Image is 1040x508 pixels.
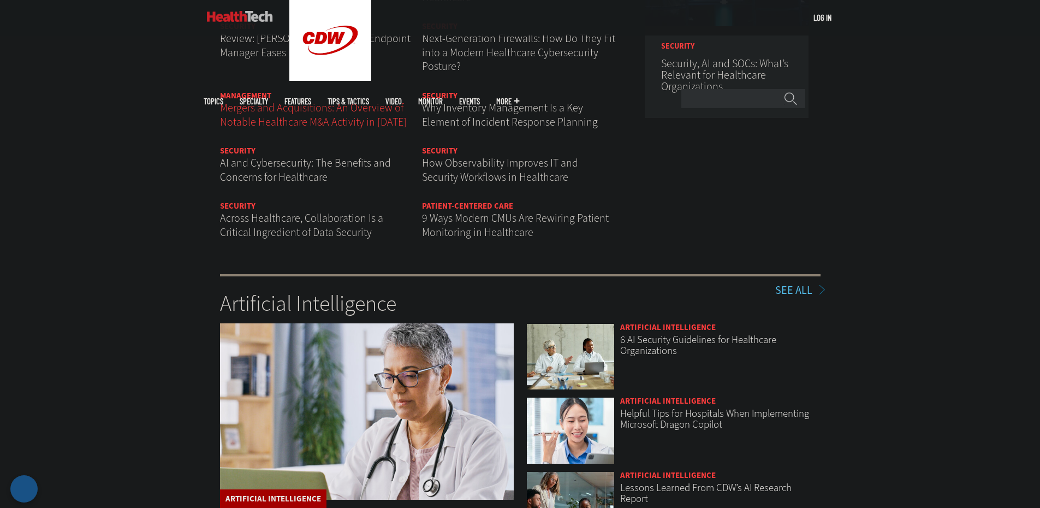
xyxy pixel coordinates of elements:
a: Security [422,145,457,156]
a: Artificial Intelligence [620,395,716,406]
a: Doctors meeting in the office [526,323,614,392]
img: doctor on laptop [220,323,514,500]
img: Home [207,11,273,22]
a: Artificial Intelligence [620,322,716,333]
div: Cookie Settings [10,475,38,503]
a: Security [220,200,255,211]
a: Patient-Centered Care [422,200,513,211]
a: Events [459,97,480,105]
a: How Observability Improves IT and Security Workflows in Healthcare [422,156,578,185]
a: Video [385,97,402,105]
a: Across Healthcare, Collaboration Is a Critical Ingredient of Data Security [220,211,383,240]
a: CDW [289,72,371,84]
a: MonITor [418,97,443,105]
a: Artificial Intelligence [620,470,716,481]
button: Open Preferences [10,475,38,503]
a: Why Inventory Management Is a Key Element of Incident Response Planning [422,101,598,129]
a: 6 AI Security Guidelines for Healthcare Organizations [620,333,776,357]
div: User menu [813,12,831,23]
a: AI and Cybersecurity: The Benefits and Concerns for Healthcare [220,156,391,185]
a: Helpful Tips for Hospitals When Implementing Microsoft Dragon Copilot [620,406,809,431]
a: Artificial Intelligence [225,493,321,504]
span: Specialty [240,97,268,105]
a: Log in [813,13,831,22]
a: Features [284,97,311,105]
a: Mergers and Acquisitions: An Overview of Notable Healthcare M&A Activity in [DATE] [220,101,407,129]
span: More [496,97,519,105]
a: Tips & Tactics [328,97,369,105]
img: Doctors meeting in the office [526,323,614,391]
img: Doctor using phone to dictate to tablet [526,397,614,464]
a: Security [220,145,255,156]
a: See All [775,285,821,296]
a: Lessons Learned From CDW’s AI Research Report [620,481,792,505]
h3: Artificial Intelligence [220,293,821,315]
a: 9 Ways Modern CMUs Are Rewiring Patient Monitoring in Healthcare [422,211,609,240]
span: Topics [204,97,223,105]
a: Doctor using phone to dictate to tablet [526,397,614,466]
